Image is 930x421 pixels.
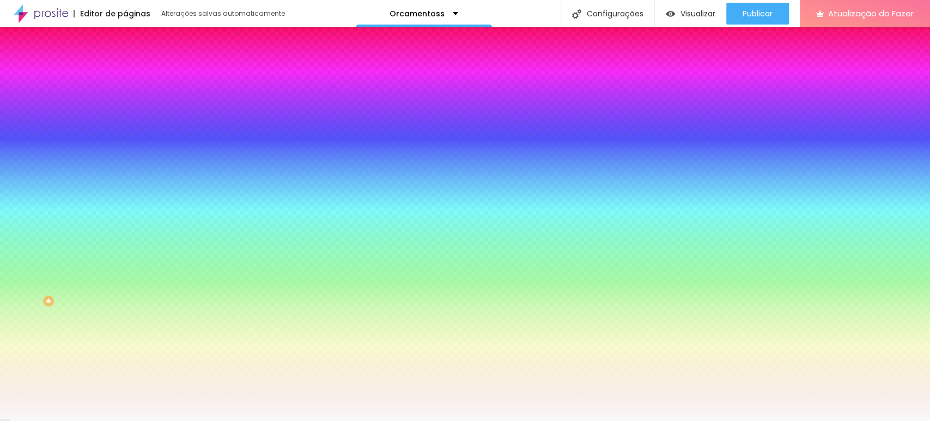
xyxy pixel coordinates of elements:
button: Publicar [726,3,789,25]
font: Visualizar [680,8,715,19]
font: Orcamentoss [390,8,445,19]
font: Configurações [587,8,643,19]
font: Alterações salvas automaticamente [161,9,285,18]
font: Publicar [743,8,773,19]
img: Ícone [572,9,581,19]
font: Atualização do Fazer [828,8,914,19]
button: Visualizar [655,3,726,25]
img: view-1.svg [666,9,675,19]
font: Editor de páginas [80,8,150,19]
